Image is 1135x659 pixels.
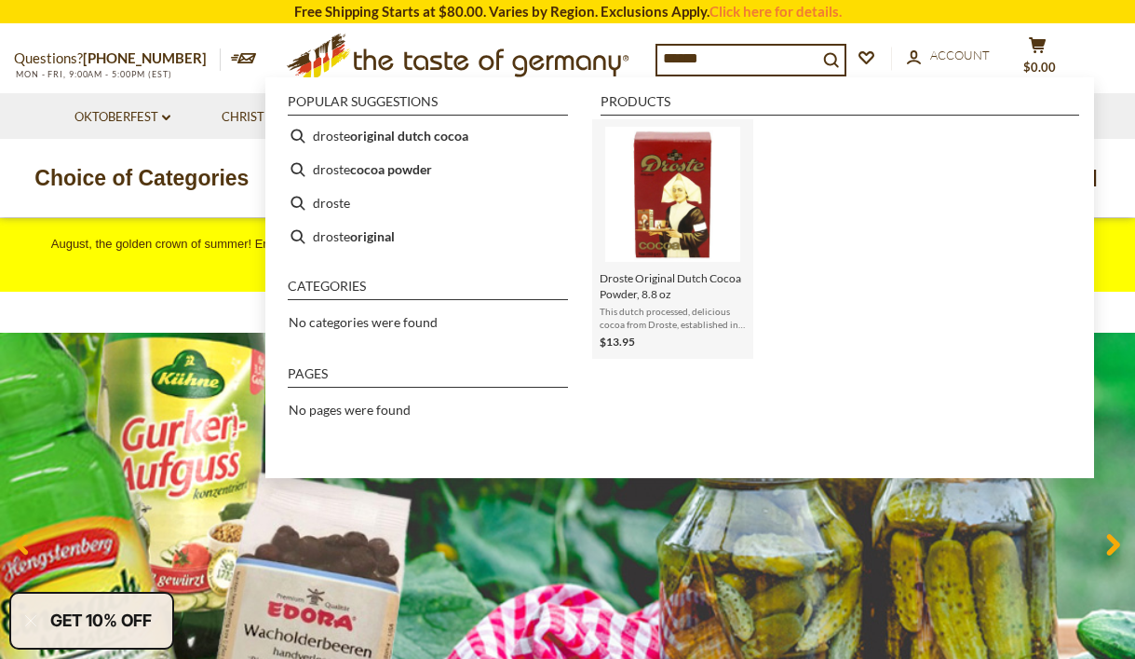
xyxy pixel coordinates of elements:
[289,402,411,418] span: No pages were found
[51,237,1084,274] span: August, the golden crown of summer! Enjoy your ice cream on a sun-drenched afternoon with unique ...
[14,69,172,79] span: MON - FRI, 9:00AM - 5:00PM (EST)
[288,280,568,300] li: Categories
[1009,36,1065,83] button: $0.00
[350,226,395,247] b: original
[350,125,468,146] b: original dutch cocoa
[74,107,170,128] a: Oktoberfest
[288,95,568,116] li: Popular suggestions
[280,119,575,153] li: droste original dutch cocoa
[592,119,753,359] li: Droste Original Dutch Cocoa Powder, 8.8 oz
[930,48,990,62] span: Account
[1023,60,1056,75] span: $0.00
[600,127,746,351] a: Droste Original Dutch Cocoa Powder, 8.8 ozThis dutch processed, delicious cocoa from Droste, esta...
[14,47,221,71] p: Questions?
[600,270,746,302] span: Droste Original Dutch Cocoa Powder, 8.8 oz
[601,95,1079,116] li: Products
[350,158,432,180] b: cocoa powder
[83,49,207,66] a: [PHONE_NUMBER]
[600,335,635,349] span: $13.95
[280,220,575,254] li: droste original
[289,314,438,330] span: No categories were found
[280,186,575,220] li: droste
[600,305,746,331] span: This dutch processed, delicious cocoa from Droste, established in [DATE]. Based in [GEOGRAPHIC_DA...
[288,367,568,388] li: Pages
[280,153,575,186] li: droste cocoa powder
[222,107,381,128] a: Christmas - PRE-ORDER
[907,46,990,66] a: Account
[709,3,842,20] a: Click here for details.
[265,77,1094,479] div: Instant Search Results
